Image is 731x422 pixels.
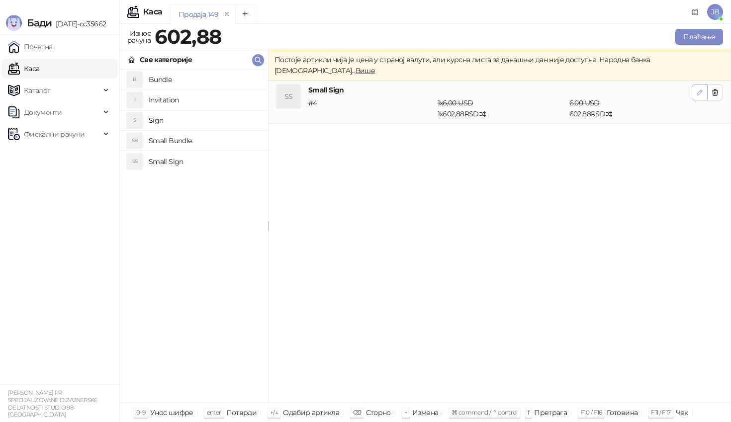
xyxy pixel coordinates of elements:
h4: Invitation [149,92,260,108]
div: Каса [143,8,162,16]
div: # 4 [306,97,436,119]
div: Измена [412,406,438,419]
h4: Small Sign [149,154,260,169]
h4: Small Sign [308,84,692,95]
span: 0-9 [136,409,145,416]
span: Каталог [24,81,51,100]
h4: Small Bundle [149,133,260,149]
div: Продаја 149 [179,9,218,20]
a: Каса [8,59,39,79]
strong: 602,88 [155,24,221,49]
div: 1 x 602,88 RSD [436,97,567,119]
span: f [528,409,529,416]
span: 6,00 USD [569,98,600,107]
small: [PERSON_NAME] PR SPECIJALIZOVANE DIZAJNERSKE DELATNOSTI STUDIO 98 [GEOGRAPHIC_DATA] [8,389,98,418]
span: ↑/↓ [270,409,278,416]
span: F10 / F16 [580,409,602,416]
span: Више [356,66,375,75]
div: SS [276,84,300,108]
div: Готовина [607,406,638,419]
div: Претрага [534,406,567,419]
span: 1 x 6,00 USD [438,98,473,107]
span: Бади [27,17,52,29]
div: Сторно [366,406,391,419]
button: remove [220,10,233,18]
div: SB [127,133,143,149]
span: ... [352,66,375,75]
span: + [404,409,407,416]
div: grid [120,70,268,403]
div: SS [127,154,143,169]
span: [DATE]-cc35662 [52,19,106,28]
a: Документација [687,4,703,20]
div: Унос шифре [150,406,193,419]
h4: Sign [149,112,260,128]
div: B [127,72,143,87]
div: 602,88 RSD [567,97,694,119]
span: JB [707,4,723,20]
button: Плаћање [675,29,723,45]
h4: Bundle [149,72,260,87]
div: S [127,112,143,128]
span: ⌫ [353,409,361,416]
div: Износ рачуна [125,27,153,47]
span: F11 / F17 [651,409,670,416]
div: Све категорије [140,54,192,65]
a: Почетна [8,37,53,57]
span: enter [207,409,221,416]
div: Одабир артикла [283,406,339,419]
button: Add tab [235,4,255,24]
span: Фискални рачуни [24,124,85,144]
div: Потврди [226,406,257,419]
span: Постоје артикли чија је цена у страној валути, али курсна листа за данашњи дан није доступна. Нар... [274,55,650,75]
img: Logo [6,15,22,31]
span: ⌘ command / ⌃ control [452,409,518,416]
span: Документи [24,102,62,122]
div: Чек [676,406,688,419]
div: I [127,92,143,108]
